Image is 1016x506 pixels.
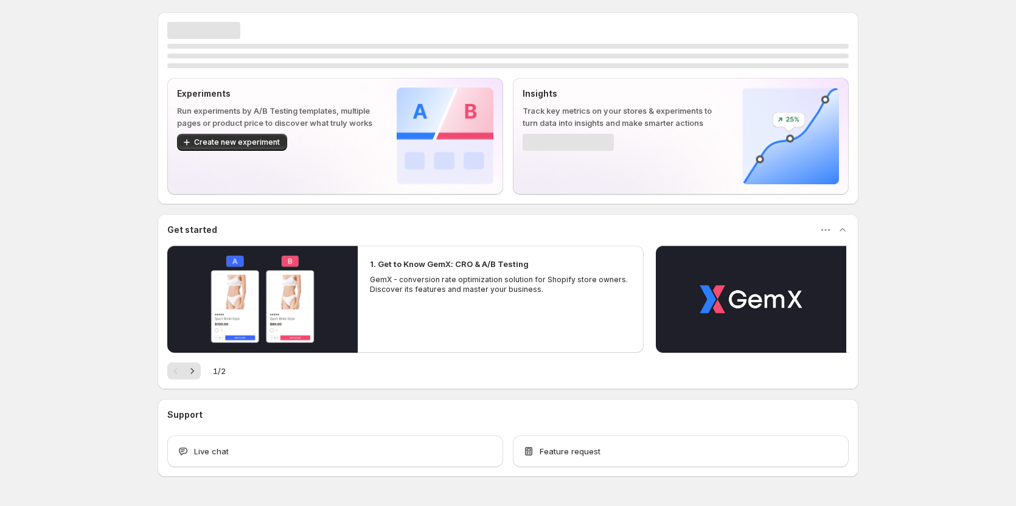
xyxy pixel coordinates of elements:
[370,275,632,294] p: GemX - conversion rate optimization solution for Shopify store owners. Discover its features and ...
[177,88,377,100] p: Experiments
[194,445,229,457] span: Live chat
[523,105,723,129] p: Track key metrics on your stores & experiments to turn data into insights and make smarter actions
[184,362,201,379] button: Next
[167,246,358,353] button: Play video
[397,88,493,184] img: Experiments
[656,246,846,353] button: Play video
[177,105,377,129] p: Run experiments by A/B Testing templates, multiple pages or product price to discover what truly ...
[167,409,203,421] h3: Support
[177,134,287,151] button: Create new experiment
[213,365,226,377] span: 1 / 2
[167,362,201,379] nav: Pagination
[370,258,529,270] h2: 1. Get to Know GemX: CRO & A/B Testing
[742,88,839,184] img: Insights
[523,88,723,100] p: Insights
[540,445,600,457] span: Feature request
[194,137,280,147] span: Create new experiment
[167,224,217,236] h3: Get started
